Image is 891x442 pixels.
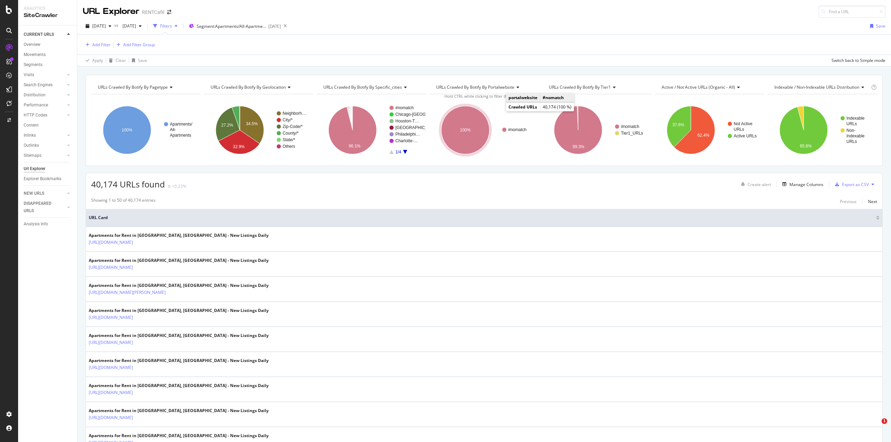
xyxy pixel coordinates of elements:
[829,55,885,66] button: Switch back to Simple mode
[846,139,857,144] text: URLs
[91,100,200,160] svg: A chart.
[120,21,144,32] button: [DATE]
[24,165,45,172] div: Url Explorer
[508,127,527,132] text: #nomatch
[506,103,540,112] td: Crawled URLs
[24,6,71,11] div: Analytics
[89,339,133,346] a: [URL][DOMAIN_NAME]
[436,84,514,90] span: URLs Crawled By Botify By portalwebsite
[395,119,419,123] text: Houston-T…
[24,81,53,89] div: Search Engines
[283,124,303,129] text: Zip-Code/*
[868,199,877,204] div: Next
[780,180,823,188] button: Manage Columns
[24,152,41,159] div: Sitemaps
[748,182,771,187] div: Create alert
[840,199,857,204] div: Previous
[672,122,684,127] text: 37.6%
[197,23,266,29] span: Segment: Apartments/All-Apartments
[819,6,885,18] input: Find a URL
[138,57,147,63] div: Save
[24,31,54,38] div: CURRENT URLS
[24,165,72,172] a: Url Explorer
[92,42,111,48] div: Add Filter
[24,71,34,79] div: Visits
[204,100,313,160] svg: A chart.
[89,383,269,389] div: Apartments for Rent in [GEOGRAPHIC_DATA], [GEOGRAPHIC_DATA] - New Listings Daily
[24,132,65,139] a: Inlinks
[91,197,156,206] div: Showing 1 to 50 of 40,174 entries
[89,433,269,439] div: Apartments for Rent in [GEOGRAPHIC_DATA], [GEOGRAPHIC_DATA] - New Listings Daily
[395,132,420,137] text: Philadelphi…
[89,282,269,289] div: Apartments for Rent in [GEOGRAPHIC_DATA], [GEOGRAPHIC_DATA] - New Listings Daily
[773,82,870,93] h4: Indexable / Non-Indexable URLs Distribution
[24,175,61,183] div: Explorer Bookmarks
[24,190,65,197] a: NEW URLS
[876,23,885,29] div: Save
[24,200,59,215] div: DISAPPEARED URLS
[395,105,414,110] text: #nomatch
[89,408,269,414] div: Apartments for Rent in [GEOGRAPHIC_DATA], [GEOGRAPHIC_DATA] - New Listings Daily
[24,51,46,58] div: Movements
[547,82,645,93] h4: URLs Crawled By Botify By tier1
[738,179,771,190] button: Create alert
[429,100,538,160] svg: A chart.
[142,9,164,16] div: RENTCafé
[867,418,884,435] iframe: Intercom live chat
[460,128,471,132] text: 100%
[122,128,133,132] text: 100%
[170,122,192,127] text: Apartments/
[24,91,65,99] a: Distribution
[83,6,139,17] div: URL Explorer
[283,144,295,149] text: Others
[89,239,133,246] a: [URL][DOMAIN_NAME]
[395,138,418,143] text: Charlotte-…
[268,23,281,29] div: [DATE]
[98,84,168,90] span: URLs Crawled By Botify By pagetype
[106,55,126,66] button: Clear
[233,144,245,149] text: 32.9%
[283,137,295,142] text: State/*
[283,131,299,136] text: County/*
[92,23,106,29] span: 2025 Sep. 4th
[868,197,877,206] button: Next
[867,21,885,32] button: Save
[186,21,281,32] button: Segment:Apartments/All-Apartments[DATE]
[160,23,172,29] div: Filters
[24,71,65,79] a: Visits
[542,100,651,160] svg: A chart.
[83,21,114,32] button: [DATE]
[24,112,65,119] a: HTTP Codes
[89,364,133,371] a: [URL][DOMAIN_NAME]
[24,51,72,58] a: Movements
[435,82,533,93] h4: URLs Crawled By Botify By portalwebsite
[96,82,194,93] h4: URLs Crawled By Botify By pagetype
[444,94,523,99] span: Hold CTRL while clicking to filter the report.
[92,57,103,63] div: Apply
[24,11,71,19] div: SiteCrawler
[114,41,155,49] button: Add Filter Group
[24,102,48,109] div: Performance
[395,125,487,130] text: [GEOGRAPHIC_DATA]-[GEOGRAPHIC_DATA]/*
[573,144,584,149] text: 99.3%
[24,122,72,129] a: Content
[120,23,136,29] span: 2025 Jul. 29th
[24,132,36,139] div: Inlinks
[209,82,307,93] h4: URLs Crawled By Botify By geolocation
[842,182,869,187] div: Export as CSV
[774,84,859,90] span: Indexable / Non-Indexable URLs distribution
[621,131,643,136] text: Tier1_URLs
[846,128,855,133] text: Non-
[89,264,133,271] a: [URL][DOMAIN_NAME]
[621,124,639,129] text: #nomatch
[116,57,126,63] div: Clear
[114,22,120,28] span: vs
[24,61,42,69] div: Segments
[789,182,823,187] div: Manage Columns
[89,307,269,314] div: Apartments for Rent in [GEOGRAPHIC_DATA], [GEOGRAPHIC_DATA] - New Listings Daily
[246,121,258,126] text: 34.5%
[768,100,876,160] svg: A chart.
